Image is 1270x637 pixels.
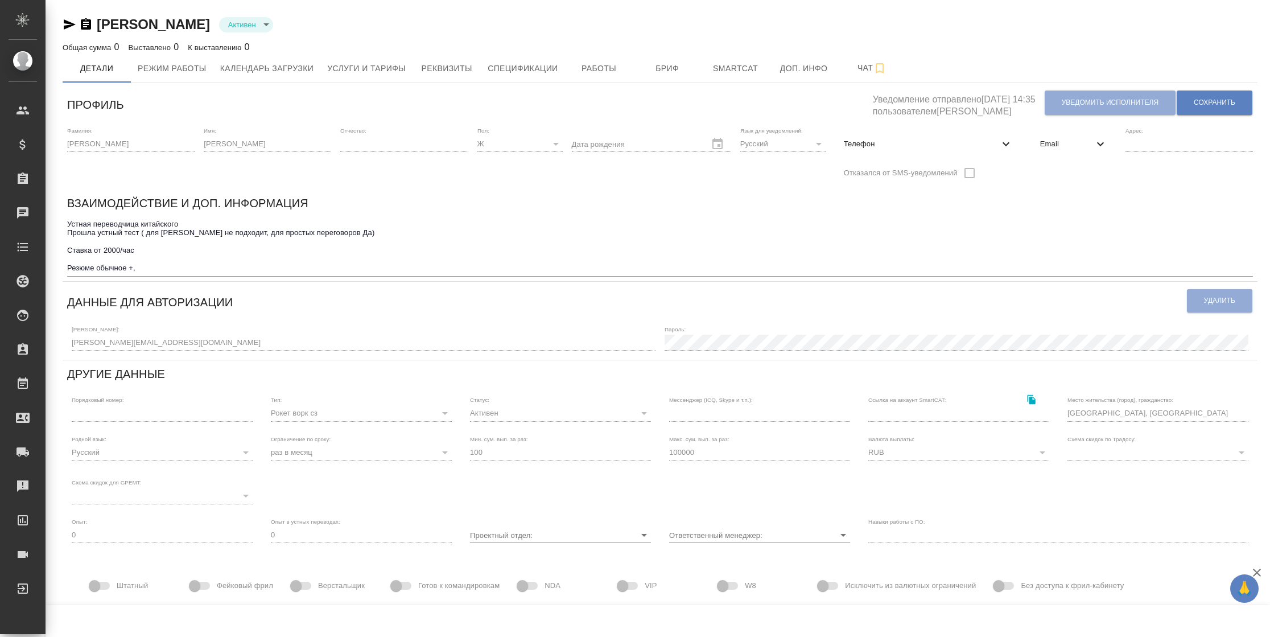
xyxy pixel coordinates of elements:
[868,397,946,403] label: Ссылка на аккаунт SmartCAT:
[72,436,106,442] label: Родной язык:
[1021,580,1124,591] span: Без доступа к фрил-кабинету
[418,580,500,591] span: Готов к командировкам
[477,128,489,133] label: Пол:
[1177,91,1252,115] button: Сохранить
[219,17,273,32] div: Активен
[669,436,729,442] label: Макс. сум. вып. за раз:
[225,20,259,30] button: Активен
[868,445,1049,461] div: RUB
[63,40,119,54] div: 0
[477,136,563,152] div: Ж
[318,580,365,591] span: Верстальщик
[79,18,93,31] button: Скопировать ссылку
[1230,574,1259,603] button: 🙏
[67,220,1253,273] textarea: Устная переводчица китайского Прошла устный тест ( для [PERSON_NAME] не подходит, для простых пер...
[1040,138,1094,150] span: Email
[271,445,452,461] div: раз в месяц
[873,88,1044,118] h5: Уведомление отправлено [DATE] 14:35 пользователем [PERSON_NAME]
[835,527,851,543] button: Open
[740,128,803,133] label: Язык для уведомлений:
[63,18,76,31] button: Скопировать ссылку для ЯМессенджера
[72,480,142,486] label: Схема скидок для GPEMT:
[72,519,88,524] label: Опыт:
[1031,131,1116,157] div: Email
[835,131,1022,157] div: Телефон
[1067,436,1136,442] label: Схема скидок по Традосу:
[419,61,474,76] span: Реквизиты
[845,580,976,591] span: Исключить из валютных ограничений
[69,61,124,76] span: Детали
[271,397,282,403] label: Тип:
[340,128,366,133] label: Отчество:
[868,519,925,524] label: Навыки работы с ПО:
[669,397,753,403] label: Мессенджер (ICQ, Skype и т.п.):
[1235,577,1254,601] span: 🙏
[271,405,452,421] div: Рокет ворк сз
[188,40,249,54] div: 0
[645,580,657,591] span: VIP
[868,436,914,442] label: Валюта выплаты:
[97,17,210,32] a: [PERSON_NAME]
[67,128,93,133] label: Фамилия:
[67,96,124,114] h6: Профиль
[488,61,558,76] span: Спецификации
[844,167,958,179] span: Отказался от SMS-уведомлений
[117,580,148,591] span: Штатный
[1020,388,1043,411] button: Скопировать ссылку
[271,519,340,524] label: Опыт в устных переводах:
[572,61,626,76] span: Работы
[470,397,489,403] label: Статус:
[72,397,123,403] label: Порядковый номер:
[708,61,763,76] span: Smartcat
[67,365,165,383] h6: Другие данные
[1194,98,1235,108] span: Сохранить
[740,136,826,152] div: Русский
[327,61,406,76] span: Услуги и тарифы
[844,138,999,150] span: Телефон
[665,326,686,332] label: Пароль:
[1125,128,1143,133] label: Адрес:
[63,43,114,52] p: Общая сумма
[138,61,207,76] span: Режим работы
[640,61,695,76] span: Бриф
[204,128,216,133] label: Имя:
[745,580,756,591] span: W8
[470,436,528,442] label: Мин. сум. вып. за раз:
[1067,397,1173,403] label: Место жительства (город), гражданство:
[873,61,886,75] svg: Подписаться
[129,43,174,52] p: Выставлено
[72,326,119,332] label: [PERSON_NAME]:
[636,527,652,543] button: Open
[271,436,331,442] label: Ограничение по сроку:
[217,580,273,591] span: Фейковый фрил
[845,61,900,75] span: Чат
[67,293,233,311] h6: Данные для авторизации
[545,580,560,591] span: NDA
[72,445,253,461] div: Русский
[470,405,651,421] div: Активен
[129,40,179,54] div: 0
[188,43,244,52] p: К выставлению
[67,194,308,212] h6: Взаимодействие и доп. информация
[220,61,314,76] span: Календарь загрузки
[777,61,831,76] span: Доп. инфо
